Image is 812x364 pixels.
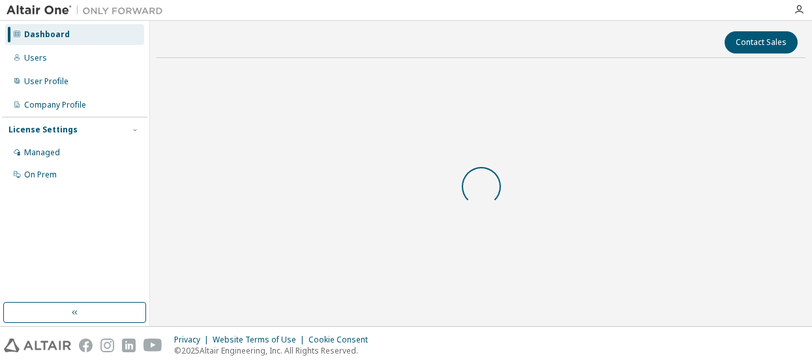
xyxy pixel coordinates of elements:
div: User Profile [24,76,68,87]
div: Managed [24,147,60,158]
img: instagram.svg [100,339,114,352]
button: Contact Sales [725,31,798,53]
div: Website Terms of Use [213,335,308,345]
img: youtube.svg [143,339,162,352]
p: © 2025 Altair Engineering, Inc. All Rights Reserved. [174,345,376,356]
div: Users [24,53,47,63]
div: On Prem [24,170,57,180]
div: Company Profile [24,100,86,110]
img: altair_logo.svg [4,339,71,352]
img: Altair One [7,4,170,17]
div: License Settings [8,125,78,135]
div: Dashboard [24,29,70,40]
div: Cookie Consent [308,335,376,345]
img: facebook.svg [79,339,93,352]
div: Privacy [174,335,213,345]
img: linkedin.svg [122,339,136,352]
